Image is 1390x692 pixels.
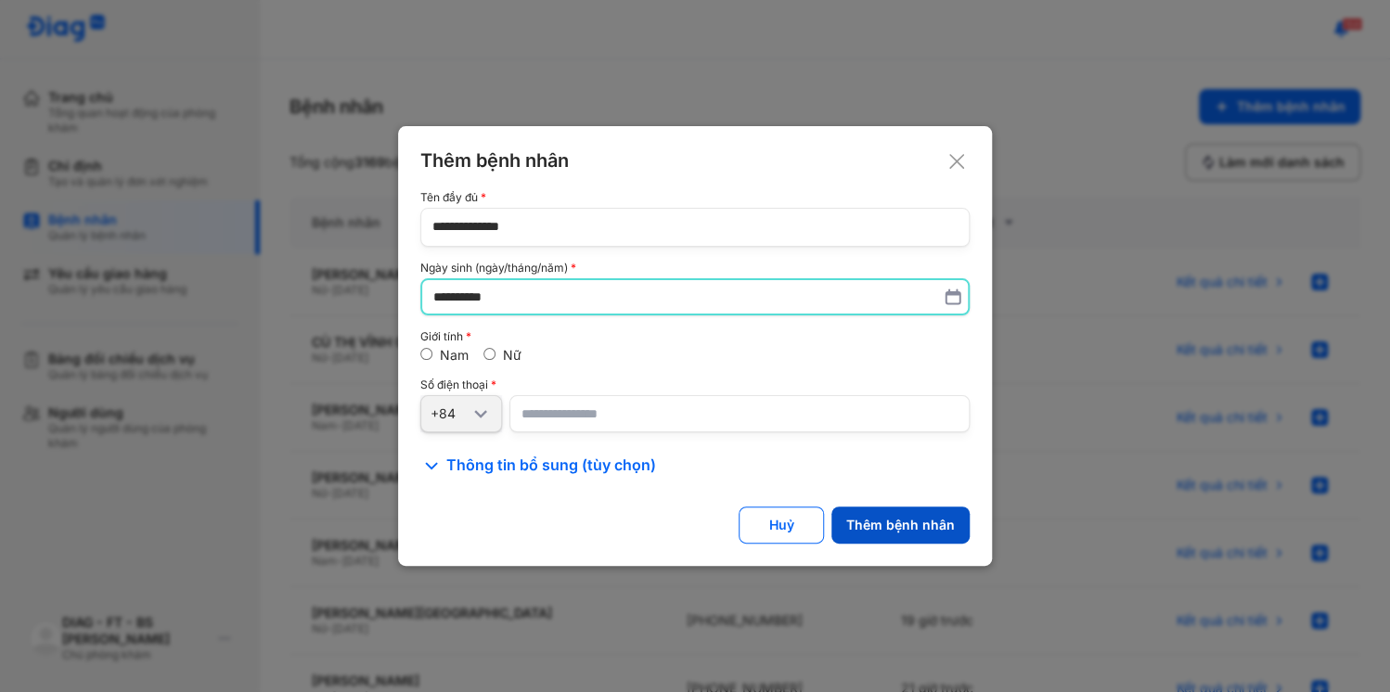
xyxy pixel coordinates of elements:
[446,455,656,477] span: Thông tin bổ sung (tùy chọn)
[440,347,469,363] label: Nam
[420,330,970,343] div: Giới tính
[503,347,521,363] label: Nữ
[420,262,970,275] div: Ngày sinh (ngày/tháng/năm)
[831,506,970,544] button: Thêm bệnh nhân
[846,517,955,533] div: Thêm bệnh nhân
[739,506,824,544] button: Huỷ
[431,405,470,422] div: +84
[420,148,970,173] div: Thêm bệnh nhân
[420,378,970,391] div: Số điện thoại
[420,191,970,204] div: Tên đầy đủ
